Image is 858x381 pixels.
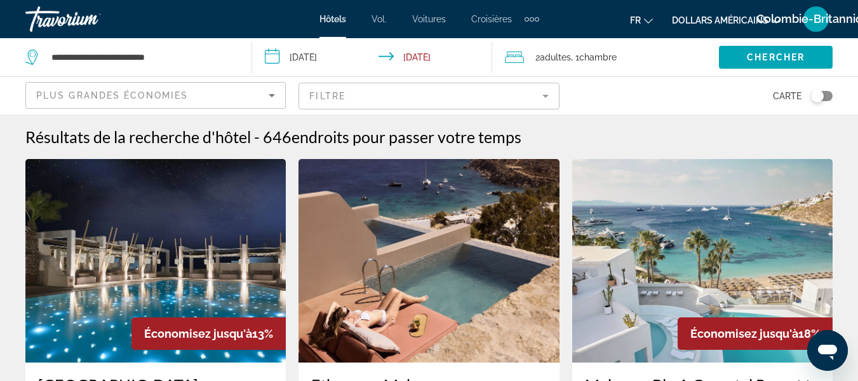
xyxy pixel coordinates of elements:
[36,90,188,100] span: Plus grandes économies
[672,15,768,25] font: dollars américains
[773,87,801,105] span: Carte
[807,330,848,371] iframe: Bouton de lancement de la fenêtre de messagerie
[254,127,260,146] span: -
[25,3,152,36] a: Travorium
[579,52,617,62] span: Chambre
[131,317,286,350] div: 13%
[630,15,641,25] font: fr
[292,127,521,146] span: endroits pour passer votre temps
[540,52,571,62] span: Adultes
[678,317,833,350] div: 18%
[144,327,252,340] span: Économisez jusqu'à
[800,6,833,32] button: Menu utilisateur
[630,11,653,29] button: Changer de langue
[492,38,719,76] button: Travelers: 2 adults, 0 children
[36,88,275,103] mat-select: Sort by
[690,327,798,340] span: Économisez jusqu'à
[525,9,539,29] button: Éléments de navigation supplémentaires
[672,11,781,29] button: Changer de devise
[471,14,512,24] a: Croisières
[572,159,833,363] img: Hotel image
[719,46,833,69] button: Chercher
[535,48,571,66] span: 2
[298,159,559,363] img: Hotel image
[412,14,446,24] a: Voitures
[263,127,521,146] h2: 646
[252,38,492,76] button: Check-in date: Sep 20, 2025 Check-out date: Sep 28, 2025
[801,90,833,102] button: Toggle map
[571,48,617,66] span: , 1
[25,159,286,363] img: Hotel image
[747,52,805,62] span: Chercher
[25,127,251,146] h1: Résultats de la recherche d'hôtel
[298,82,559,110] button: Filter
[319,14,346,24] a: Hôtels
[372,14,387,24] a: Vol.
